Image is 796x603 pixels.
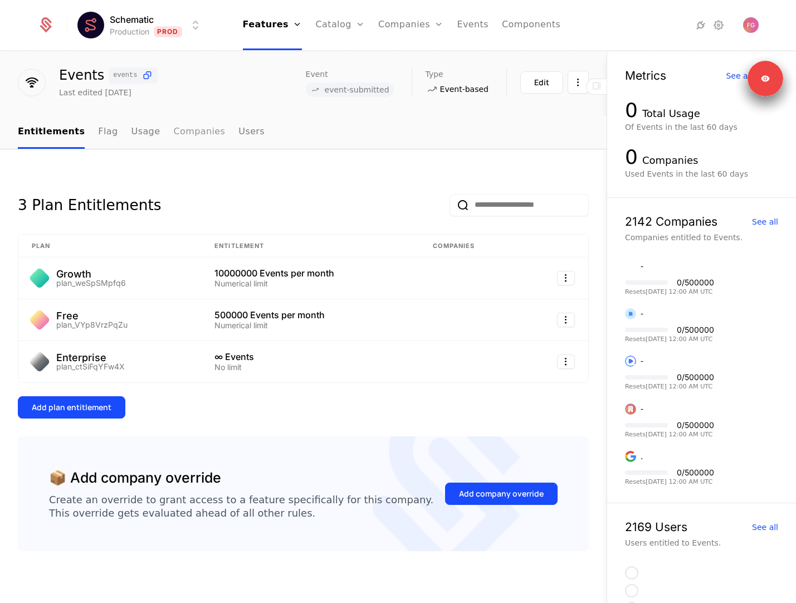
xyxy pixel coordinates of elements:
div: See all [752,218,778,226]
div: Edit [534,77,549,88]
div: plan_VYp8VrzPqZu [56,321,128,329]
div: . [641,451,643,462]
nav: Main [18,116,589,149]
div: Companies [642,153,698,168]
span: Event [306,70,328,78]
div: Numerical limit [214,280,406,288]
th: Plan [18,235,201,258]
div: Resets [DATE] 12:00 AM UTC [625,289,714,295]
button: Select action [568,71,589,94]
div: 500000 Events per month [214,310,406,319]
span: Type [426,70,443,78]
div: 0 / 500000 [677,421,714,429]
div: Used Events in the last 60 days [625,168,778,179]
button: Select action [557,271,575,285]
div: Production [110,26,149,37]
div: 3 Plan Entitlements [18,194,161,216]
th: Companies [419,235,521,258]
div: Numerical limit [214,322,406,329]
button: Select action [557,313,575,327]
a: Users [238,116,265,149]
img: - [625,308,636,319]
div: 0 [625,99,638,121]
div: Free [56,311,128,321]
span: Schematic [110,13,154,26]
div: plan_weSpSMpfq6 [56,279,126,287]
img: - [625,403,636,415]
button: Select action [557,354,575,369]
img: . [625,451,636,462]
img: - [625,356,636,367]
a: Usage [131,116,160,149]
div: Resets [DATE] 12:00 AM UTC [625,336,714,342]
div: - [641,308,643,319]
button: Add plan entitlement [18,396,125,419]
button: Add company override [445,483,558,505]
div: 2169 Users [625,521,687,533]
div: See all usage [726,72,778,80]
div: Enterprise [56,353,125,363]
div: Add plan entitlement [32,402,111,413]
a: Entitlements [18,116,85,149]
span: Prod [154,26,182,37]
a: Companies [173,116,225,149]
a: Flag [98,116,118,149]
div: Users entitled to Events. [625,537,778,548]
span: Event-based [440,84,489,95]
div: Total Usage [642,106,700,121]
span: event-submitted [325,86,389,94]
div: 📦 Add company override [49,468,221,489]
div: plan_ctSiFqYFw4X [56,363,125,371]
div: Last edited [DATE] [59,87,131,98]
img: - [625,261,636,272]
div: 2142 Companies [625,216,717,227]
a: Settings [712,18,725,32]
ul: Choose Sub Page [18,116,265,149]
div: Add company override [459,488,544,499]
div: 0 / 500000 [677,279,714,286]
div: No limit [214,363,406,371]
div: Resets [DATE] 12:00 AM UTC [625,383,714,390]
div: Events [59,67,158,84]
th: Entitlement [201,235,419,258]
div: Create an override to grant access to a feature specifically for this company. This override gets... [49,493,433,520]
div: - [641,356,643,367]
div: 0 / 500000 [677,326,714,334]
div: Of Events in the last 60 days [625,121,778,133]
button: Edit [520,71,563,94]
a: Integrations [694,18,707,32]
div: Companies entitled to Events. [625,232,778,243]
div: - [641,261,643,272]
div: Metrics [625,70,666,81]
div: 10000000 Events per month [214,269,406,278]
div: ∞ Events [214,352,406,361]
button: Select environment [81,13,202,37]
span: events [113,72,137,79]
div: Growth [56,269,126,279]
div: Resets [DATE] 12:00 AM UTC [625,479,714,485]
div: Resets [DATE] 12:00 AM UTC [625,431,714,437]
div: See all [752,523,778,531]
button: Open user button [743,17,759,33]
div: 0 [625,146,638,168]
img: Fynn Glover [743,17,759,33]
div: 0 / 500000 [677,469,714,476]
img: Schematic [77,12,104,38]
div: 0 / 500000 [677,373,714,381]
div: - [641,403,643,415]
